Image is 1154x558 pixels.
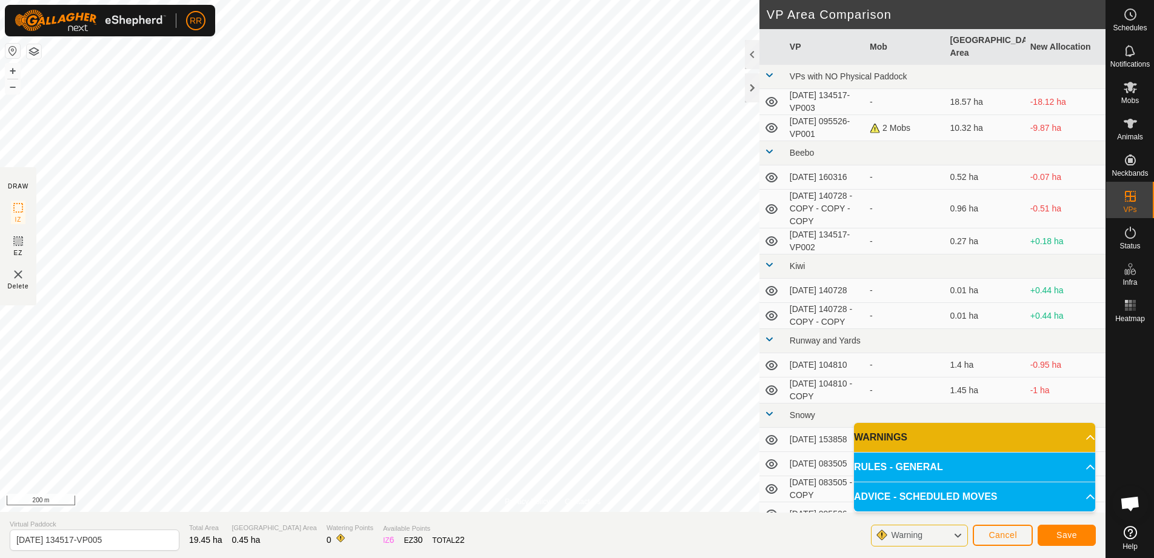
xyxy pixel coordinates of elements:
span: Beebo [790,148,814,158]
th: New Allocation [1026,29,1106,65]
td: 0.52 ha [945,165,1025,190]
h2: VP Area Comparison [767,7,1106,22]
span: Neckbands [1112,170,1148,177]
td: [DATE] 160316 [785,165,865,190]
span: VPs with NO Physical Paddock [790,71,907,81]
td: -18.12 ha [1026,89,1106,115]
button: Cancel [973,525,1033,546]
button: Save [1038,525,1096,546]
div: - [870,235,940,248]
span: Infra [1122,279,1137,286]
th: Mob [865,29,945,65]
span: VPs [1123,206,1136,213]
div: - [870,171,940,184]
td: 1.4 ha [945,353,1025,377]
div: IZ [383,534,394,546]
a: Open chat [1112,485,1149,522]
span: WARNINGS [854,430,907,445]
td: 10.32 ha [945,115,1025,141]
span: ADVICE - SCHEDULED MOVES [854,490,997,504]
span: Available Points [383,523,465,534]
a: Privacy Policy [505,496,550,507]
span: 30 [413,535,423,545]
td: 0.27 ha [945,228,1025,254]
td: +0.18 ha [1026,228,1106,254]
button: – [5,79,20,94]
img: VP [11,267,25,282]
td: [DATE] 153858 [785,428,865,452]
td: [DATE] 134517-VP003 [785,89,865,115]
button: Reset Map [5,44,20,58]
span: Watering Points [327,523,373,533]
td: 0.01 ha [945,279,1025,303]
span: Schedules [1113,24,1147,32]
p-accordion-header: ADVICE - SCHEDULED MOVES [854,482,1095,511]
span: 19.45 ha [189,535,222,545]
span: Animals [1117,133,1143,141]
span: Total Area [189,523,222,533]
div: TOTAL [432,534,464,546]
td: +0.44 ha [1026,303,1106,329]
div: EZ [404,534,422,546]
span: Cancel [989,530,1017,540]
div: 2 Mobs [870,122,940,135]
button: Map Layers [27,44,41,59]
td: [DATE] 104810 - COPY [785,377,865,404]
td: [DATE] 140728 - COPY - COPY [785,303,865,329]
div: - [870,359,940,371]
div: - [870,310,940,322]
td: 0.01 ha [945,303,1025,329]
td: -0.07 ha [1026,165,1106,190]
td: [DATE] 140728 [785,279,865,303]
td: [DATE] 095526-VP001 [785,115,865,141]
p-accordion-header: RULES - GENERAL [854,453,1095,482]
a: Contact Us [565,496,601,507]
span: Mobs [1121,97,1139,104]
img: Gallagher Logo [15,10,166,32]
span: Warning [891,530,922,540]
th: [GEOGRAPHIC_DATA] Area [945,29,1025,65]
div: - [870,384,940,397]
span: Help [1122,543,1138,550]
span: EZ [14,248,23,257]
td: [DATE] 104810 [785,353,865,377]
td: -9.87 ha [1026,115,1106,141]
td: [DATE] 095526 [785,502,865,526]
span: Status [1119,242,1140,250]
span: 22 [455,535,465,545]
div: - [870,284,940,297]
td: 0.96 ha [945,190,1025,228]
span: 0 [327,535,332,545]
span: Virtual Paddock [10,519,179,530]
td: [DATE] 083505 [785,452,865,476]
th: VP [785,29,865,65]
td: [DATE] 140728 - COPY - COPY - COPY [785,190,865,228]
td: 18.57 ha [945,89,1025,115]
td: -0.95 ha [1026,353,1106,377]
span: [GEOGRAPHIC_DATA] Area [232,523,317,533]
div: - [870,96,940,108]
span: IZ [15,215,22,224]
span: Heatmap [1115,315,1145,322]
span: Save [1056,530,1077,540]
span: Snowy [790,410,815,420]
a: Help [1106,521,1154,555]
span: Kiwi [790,261,805,271]
span: Delete [8,282,29,291]
span: RULES - GENERAL [854,460,943,474]
td: -0.51 ha [1026,190,1106,228]
span: 6 [390,535,395,545]
p-accordion-header: WARNINGS [854,423,1095,452]
td: -1 ha [1026,377,1106,404]
td: 1.45 ha [945,377,1025,404]
span: RR [190,15,202,27]
span: Runway and Yards [790,336,861,345]
button: + [5,64,20,78]
td: +0.44 ha [1026,279,1106,303]
td: [DATE] 083505 - COPY [785,476,865,502]
td: [DATE] 134517-VP002 [785,228,865,254]
div: - [870,202,940,215]
span: Notifications [1110,61,1150,68]
span: 0.45 ha [232,535,261,545]
div: DRAW [8,182,28,191]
